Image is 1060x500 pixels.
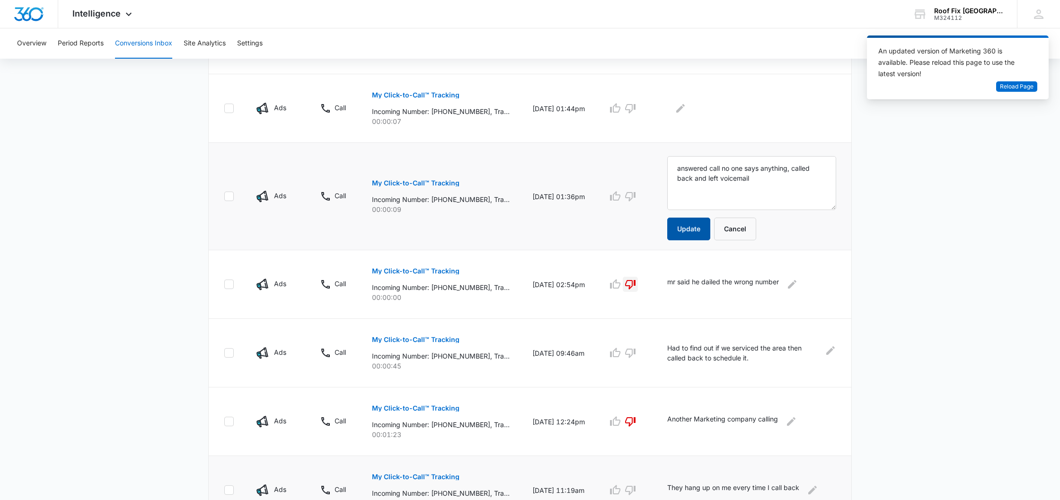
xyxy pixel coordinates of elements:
p: 00:00:09 [372,204,510,214]
button: Overview [17,28,46,59]
button: Edit Comments [785,277,800,292]
div: An updated version of Marketing 360 is available. Please reload this page to use the latest version! [878,45,1026,79]
p: My Click-to-Call™ Tracking [372,474,459,480]
button: Update [667,218,710,240]
td: [DATE] 02:54pm [521,250,596,319]
button: Edit Comments [805,482,820,498]
p: Ads [274,347,286,357]
button: My Click-to-Call™ Tracking [372,260,459,282]
p: 00:00:00 [372,292,510,302]
p: Call [335,279,346,289]
p: Incoming Number: [PHONE_NUMBER], Tracking Number: [PHONE_NUMBER], Ring To: [PHONE_NUMBER], Caller... [372,282,510,292]
button: Conversions Inbox [115,28,172,59]
button: My Click-to-Call™ Tracking [372,172,459,194]
p: My Click-to-Call™ Tracking [372,92,459,98]
p: Call [335,484,346,494]
p: Incoming Number: [PHONE_NUMBER], Tracking Number: [PHONE_NUMBER], Ring To: [PHONE_NUMBER], Caller... [372,194,510,204]
td: [DATE] 12:24pm [521,387,596,456]
p: They hang up on me every time I call back [667,482,799,498]
p: My Click-to-Call™ Tracking [372,405,459,412]
span: Reload Page [1000,82,1033,91]
p: mr said he dailed the wrong number [667,277,779,292]
p: My Click-to-Call™ Tracking [372,180,459,186]
button: Cancel [714,218,756,240]
button: Settings [237,28,263,59]
p: 00:00:07 [372,116,510,126]
div: account id [934,15,1003,21]
button: Reload Page [996,81,1037,92]
p: Incoming Number: [PHONE_NUMBER], Tracking Number: [PHONE_NUMBER], Ring To: [PHONE_NUMBER], Caller... [372,420,510,430]
button: My Click-to-Call™ Tracking [372,84,459,106]
p: Ads [274,103,286,113]
p: Call [335,416,346,426]
td: [DATE] 01:36pm [521,143,596,250]
p: Incoming Number: [PHONE_NUMBER], Tracking Number: [PHONE_NUMBER], Ring To: [PHONE_NUMBER], Caller... [372,351,510,361]
button: Edit Comments [824,343,836,358]
button: My Click-to-Call™ Tracking [372,397,459,420]
p: My Click-to-Call™ Tracking [372,268,459,274]
p: Incoming Number: [PHONE_NUMBER], Tracking Number: [PHONE_NUMBER], Ring To: [PHONE_NUMBER], Caller... [372,488,510,498]
button: My Click-to-Call™ Tracking [372,465,459,488]
p: Ads [274,484,286,494]
p: Ads [274,191,286,201]
p: Call [335,103,346,113]
p: Another Marketing company calling [667,414,778,429]
p: 00:00:45 [372,361,510,371]
span: Intelligence [72,9,121,18]
td: [DATE] 09:46am [521,319,596,387]
p: My Click-to-Call™ Tracking [372,336,459,343]
div: account name [934,7,1003,15]
textarea: answered call no one says anything, called back and left voicemail [667,156,836,210]
button: Edit Comments [673,101,688,116]
button: Edit Comments [784,414,799,429]
button: My Click-to-Call™ Tracking [372,328,459,351]
p: Call [335,191,346,201]
button: Period Reports [58,28,104,59]
p: Call [335,347,346,357]
p: Ads [274,279,286,289]
p: Ads [274,416,286,426]
p: Incoming Number: [PHONE_NUMBER], Tracking Number: [PHONE_NUMBER], Ring To: [PHONE_NUMBER], Caller... [372,106,510,116]
p: 00:01:23 [372,430,510,439]
p: Had to find out if we serviced the area then called back to schedule it. [667,343,819,363]
td: [DATE] 01:44pm [521,74,596,143]
button: Site Analytics [184,28,226,59]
